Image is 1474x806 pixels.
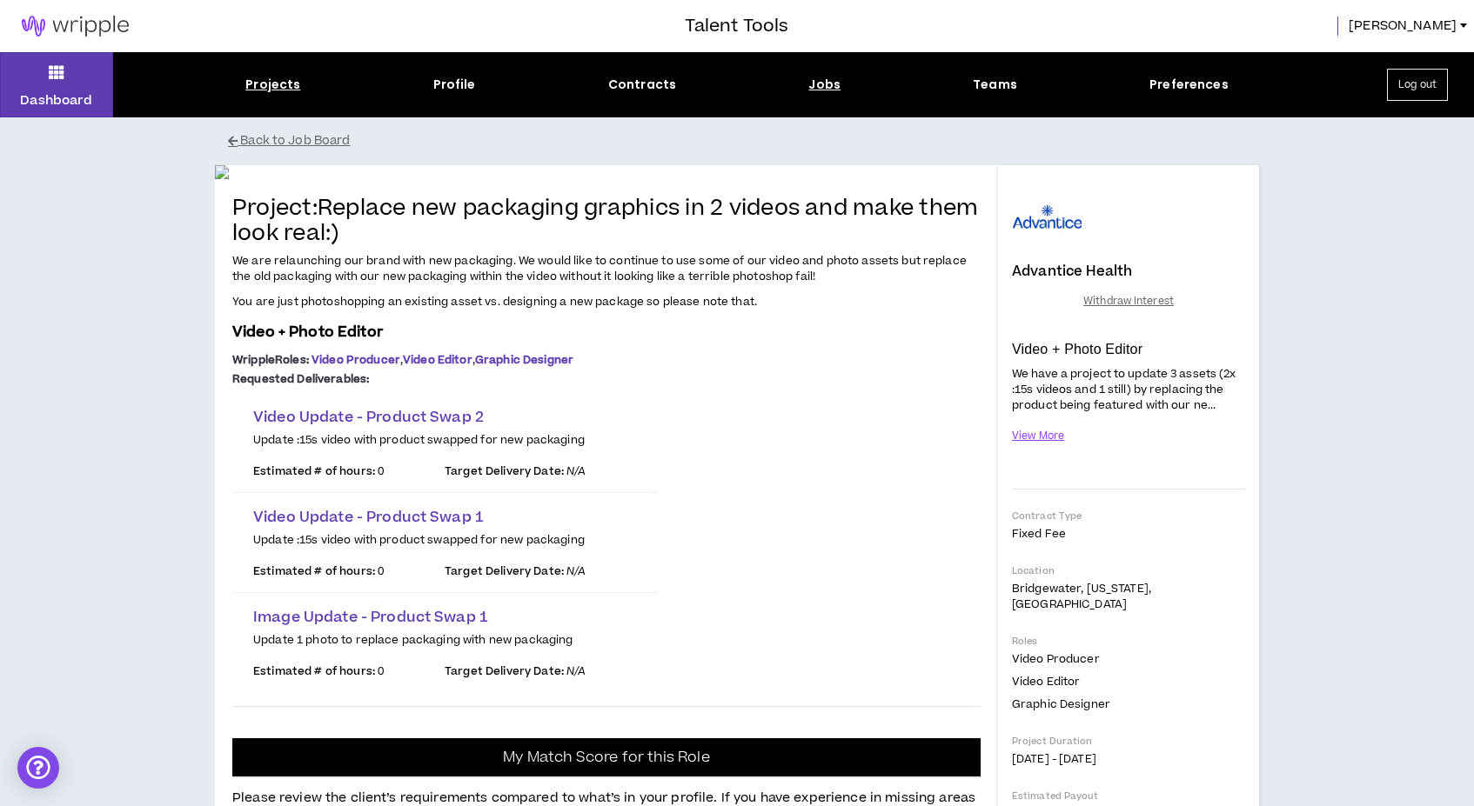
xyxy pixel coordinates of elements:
[566,663,586,679] i: N/A
[1012,341,1245,358] p: Video + Photo Editor
[215,165,998,179] img: eiYaVVjygxOb8tl7JCuttZSshFhMtlLEsu92J0hQ.jpg
[253,664,445,678] p: 0
[245,76,300,94] div: Projects
[608,76,676,94] div: Contracts
[1349,17,1457,36] span: [PERSON_NAME]
[1012,263,1132,279] h4: Advantice Health
[253,463,375,479] span: Estimated # of hours:
[1012,364,1245,414] p: We have a project to update 3 assets (2x :15s videos and 1 still) by replacing the product being ...
[253,433,636,447] p: Update :15s video with product swapped for new packaging
[20,91,92,110] p: Dashboard
[1012,635,1245,648] p: Roles
[253,663,375,679] span: Estimated # of hours:
[253,507,484,528] span: Video Update - Product Swap 1
[232,371,369,387] span: Requested Deliverables:
[433,76,476,94] div: Profile
[566,563,586,579] i: N/A
[253,407,484,428] span: Video Update - Product Swap 2
[253,563,375,579] span: Estimated # of hours:
[403,352,472,368] span: Video Editor
[312,352,400,368] span: Video Producer
[17,747,59,789] div: Open Intercom Messenger
[445,663,564,679] span: Target Delivery Date:
[1387,69,1448,101] button: Log out
[253,564,445,578] p: 0
[1083,293,1174,310] span: Withdraw Interest
[232,253,967,284] span: We are relaunching our brand with new packaging. We would like to continue to use some of our vid...
[1012,286,1245,316] button: Withdraw Interest
[475,352,573,368] span: Graphic Designer
[1012,421,1064,451] button: View More
[1012,510,1245,523] p: Contract Type
[1012,735,1245,748] p: Project Duration
[503,749,709,766] p: My Match Score for this Role
[1012,789,1245,803] p: Estimated Payout
[253,533,636,547] p: Update :15s video with product swapped for new packaging
[253,633,636,647] p: Update 1 photo to replace packaging with new packaging
[1012,651,1100,667] span: Video Producer
[1012,674,1080,689] span: Video Editor
[1012,526,1245,542] p: Fixed Fee
[228,126,1272,157] button: Back to Job Board
[566,463,586,479] i: N/A
[232,322,383,343] span: Video + Photo Editor
[445,563,564,579] span: Target Delivery Date:
[445,463,564,479] span: Target Delivery Date:
[232,197,981,247] h4: Project: Replace new packaging graphics in 2 videos and make them look real:)
[685,13,788,39] h3: Talent Tools
[1012,696,1110,712] span: Graphic Designer
[232,294,757,310] span: You are just photoshopping an existing asset vs. designing a new package so please note that.
[1149,76,1229,94] div: Preferences
[973,76,1017,94] div: Teams
[1012,564,1245,577] p: Location
[253,607,488,628] span: Image Update - Product Swap 1
[232,352,309,368] span: Wripple Roles :
[232,353,981,367] p: , ,
[1012,581,1245,612] p: Bridgewater, [US_STATE], [GEOGRAPHIC_DATA]
[1012,751,1245,767] p: [DATE] - [DATE]
[253,464,445,478] p: 0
